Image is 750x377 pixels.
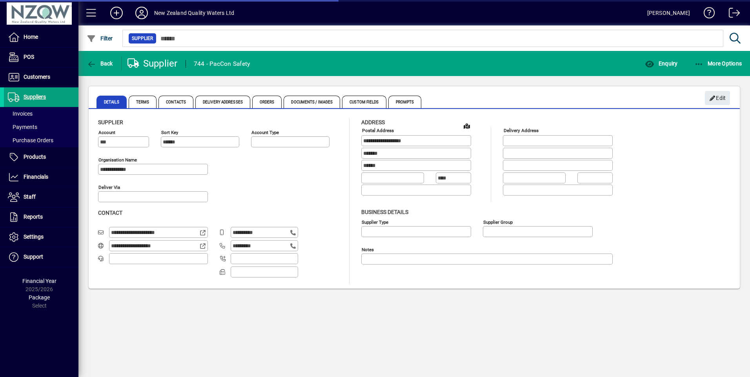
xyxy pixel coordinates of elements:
a: Purchase Orders [4,134,78,147]
a: Reports [4,207,78,227]
a: Products [4,147,78,167]
button: Filter [85,31,115,45]
button: Edit [705,91,730,105]
span: Orders [252,96,282,108]
div: New Zealand Quality Waters Ltd [154,7,234,19]
mat-label: Supplier type [362,219,388,225]
span: Supplier [132,34,153,42]
span: Enquiry [645,60,677,67]
div: 744 - PacCon Safety [194,58,250,70]
span: Customers [24,74,50,80]
span: Staff [24,194,36,200]
span: Edit [709,92,726,105]
mat-label: Supplier group [483,219,513,225]
a: Knowledge Base [698,2,715,27]
span: Reports [24,214,43,220]
span: Products [24,154,46,160]
span: Purchase Orders [8,137,53,143]
span: POS [24,54,34,60]
div: Supplier [127,57,178,70]
app-page-header-button: Back [78,56,122,71]
span: Package [29,294,50,301]
span: Settings [24,234,44,240]
button: More Options [692,56,744,71]
span: Filter [87,35,113,42]
button: Add [104,6,129,20]
span: Supplier [98,119,123,125]
a: Support [4,247,78,267]
span: Suppliers [24,94,46,100]
mat-label: Organisation name [98,157,137,163]
a: View on map [461,120,473,132]
span: Invoices [8,111,33,117]
span: Contact [98,210,122,216]
a: Invoices [4,107,78,120]
button: Enquiry [643,56,679,71]
span: Address [361,119,385,125]
a: Payments [4,120,78,134]
button: Back [85,56,115,71]
span: Contacts [158,96,193,108]
mat-label: Notes [362,246,374,252]
div: [PERSON_NAME] [647,7,690,19]
span: Financial Year [22,278,56,284]
a: Financials [4,167,78,187]
span: Business details [361,209,408,215]
a: Staff [4,187,78,207]
span: Support [24,254,43,260]
mat-label: Sort key [161,130,178,135]
a: Settings [4,227,78,247]
mat-label: Account Type [251,130,279,135]
span: Back [87,60,113,67]
span: Custom Fields [342,96,386,108]
a: Logout [723,2,740,27]
span: Financials [24,174,48,180]
a: Customers [4,67,78,87]
span: Details [96,96,127,108]
span: More Options [694,60,742,67]
span: Documents / Images [284,96,340,108]
span: Delivery Addresses [195,96,250,108]
span: Home [24,34,38,40]
span: Payments [8,124,37,130]
mat-label: Account [98,130,115,135]
a: Home [4,27,78,47]
a: POS [4,47,78,67]
span: Prompts [388,96,422,108]
span: Terms [129,96,157,108]
mat-label: Deliver via [98,185,120,190]
button: Profile [129,6,154,20]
